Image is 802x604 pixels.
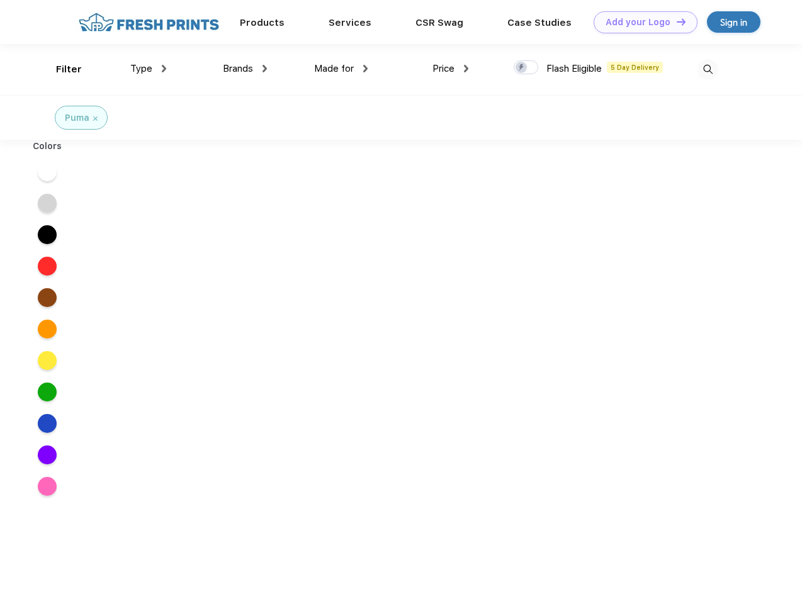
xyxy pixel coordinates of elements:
[314,63,354,74] span: Made for
[223,63,253,74] span: Brands
[432,63,455,74] span: Price
[415,17,463,28] a: CSR Swag
[363,65,368,72] img: dropdown.png
[93,116,98,121] img: filter_cancel.svg
[607,62,663,73] span: 5 Day Delivery
[720,15,747,30] div: Sign in
[677,18,686,25] img: DT
[130,63,152,74] span: Type
[464,65,468,72] img: dropdown.png
[23,140,72,153] div: Colors
[75,11,223,33] img: fo%20logo%202.webp
[56,62,82,77] div: Filter
[162,65,166,72] img: dropdown.png
[65,111,89,125] div: Puma
[698,59,718,80] img: desktop_search.svg
[606,17,670,28] div: Add your Logo
[546,63,602,74] span: Flash Eligible
[263,65,267,72] img: dropdown.png
[707,11,760,33] a: Sign in
[329,17,371,28] a: Services
[240,17,285,28] a: Products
